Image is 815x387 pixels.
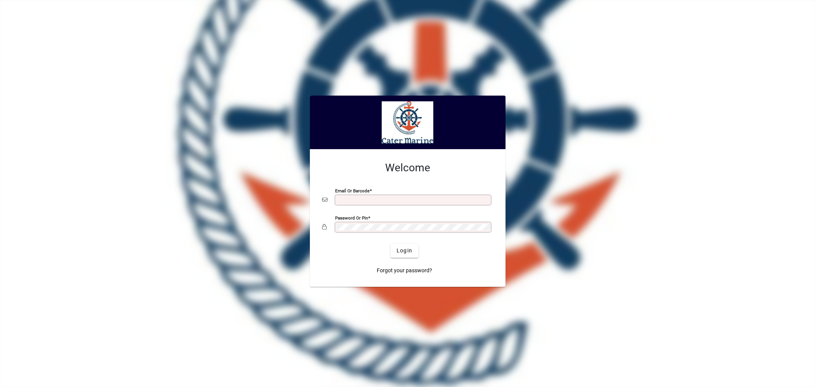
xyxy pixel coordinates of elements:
[397,247,412,255] span: Login
[335,188,369,193] mat-label: Email or Barcode
[374,264,435,278] a: Forgot your password?
[322,161,493,174] h2: Welcome
[390,244,418,258] button: Login
[335,215,368,220] mat-label: Password or Pin
[377,267,432,275] span: Forgot your password?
